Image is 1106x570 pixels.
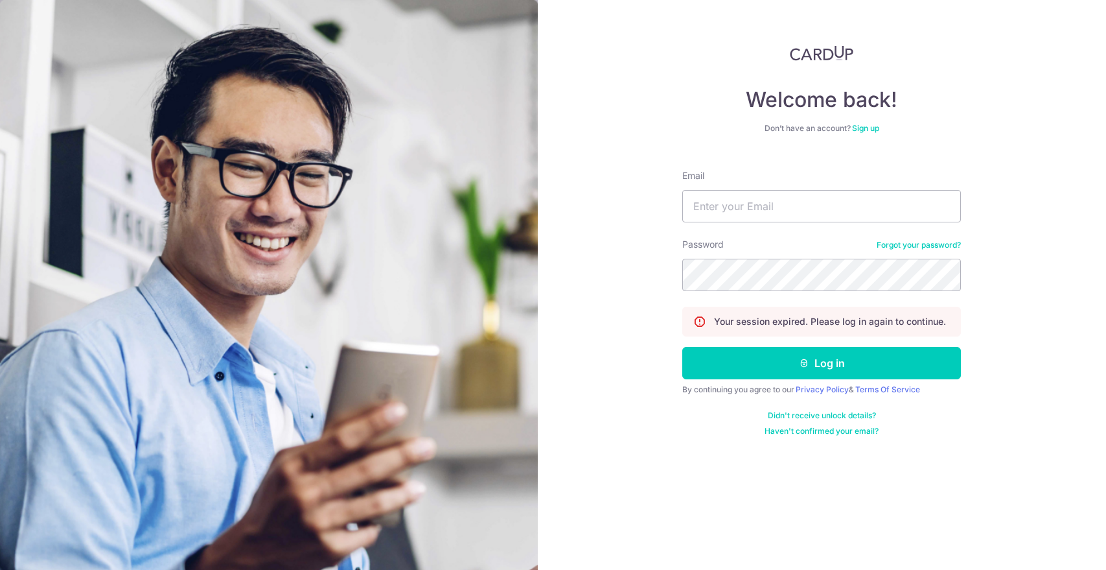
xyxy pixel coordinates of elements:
h4: Welcome back! [682,87,961,113]
a: Sign up [852,123,879,133]
input: Enter your Email [682,190,961,222]
p: Your session expired. Please log in again to continue. [714,315,946,328]
div: By continuing you agree to our & [682,385,961,395]
a: Terms Of Service [855,385,920,394]
button: Log in [682,347,961,379]
div: Don’t have an account? [682,123,961,134]
label: Email [682,169,704,182]
a: Haven't confirmed your email? [765,426,879,436]
a: Forgot your password? [877,240,961,250]
a: Didn't receive unlock details? [768,410,876,421]
a: Privacy Policy [796,385,849,394]
img: CardUp Logo [790,45,853,61]
label: Password [682,238,724,251]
